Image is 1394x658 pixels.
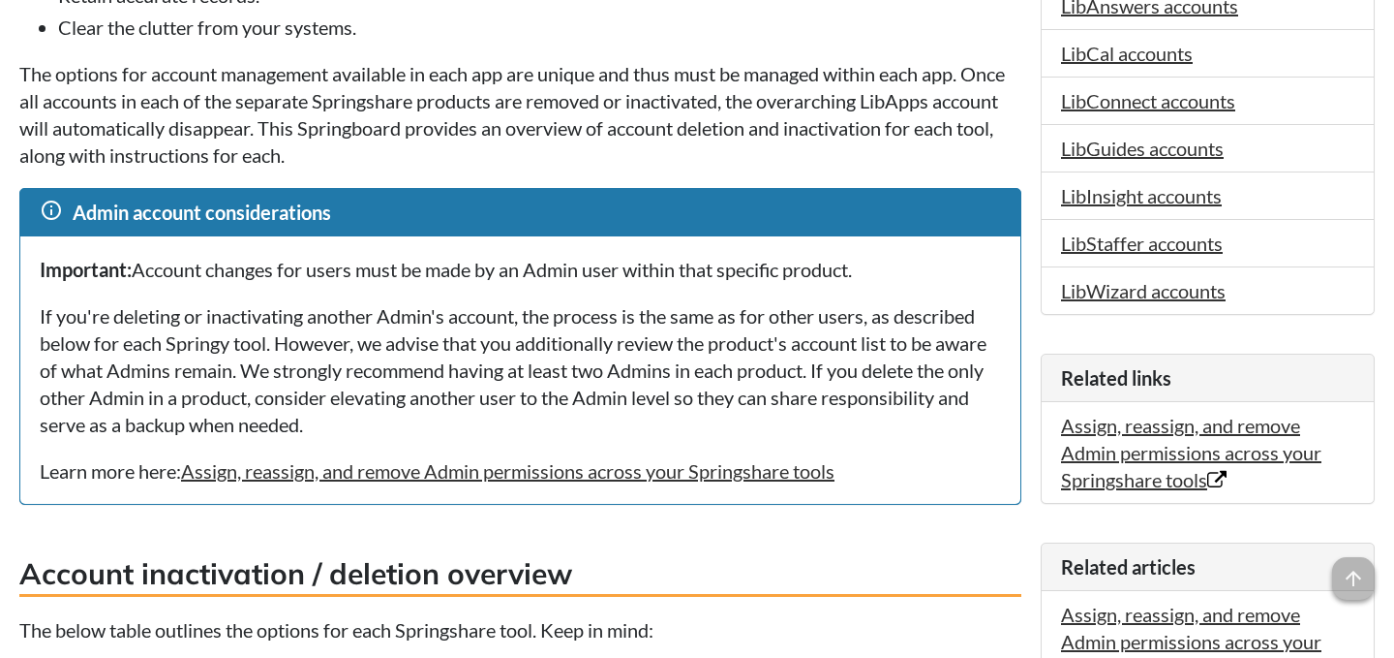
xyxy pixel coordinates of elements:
[58,14,1021,41] li: Clear the clutter from your systems.
[40,258,132,281] strong: Important:
[40,302,1001,438] p: If you're deleting or inactivating another Admin's account, the process is the same as for other ...
[19,60,1021,169] p: The options for account management available in each app are unique and thus must be managed with...
[1061,555,1196,579] span: Related articles
[73,201,331,224] span: Admin account considerations
[19,616,1021,643] p: The below table outlines the options for each Springshare tool. Keep in mind:
[1332,557,1375,600] span: arrow_upward
[40,199,63,222] span: info
[1061,414,1321,491] a: Assign, reassign, and remove Admin permissions across your Springshare tools
[40,256,1001,283] p: Account changes for users must be made by an Admin user within that specific product.
[181,459,834,483] a: Assign, reassign, and remove Admin permissions across your Springshare tools
[1061,137,1224,160] a: LibGuides accounts
[1061,89,1235,112] a: LibConnect accounts
[1061,279,1226,302] a: LibWizard accounts
[1061,42,1193,65] a: LibCal accounts
[1061,184,1222,207] a: LibInsight accounts
[40,457,1001,485] p: Learn more here:
[19,553,1021,597] h3: Account inactivation / deletion overview
[1332,559,1375,582] a: arrow_upward
[1061,366,1171,390] span: Related links
[1061,232,1223,255] a: LibStaffer accounts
